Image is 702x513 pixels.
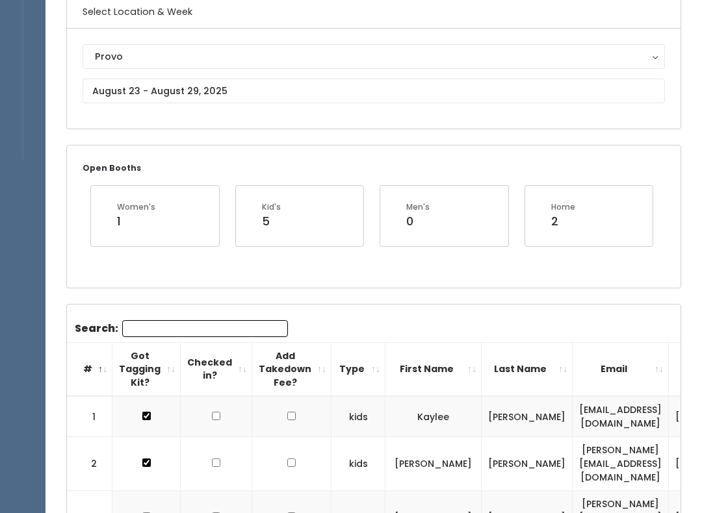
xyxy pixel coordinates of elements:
[482,396,573,437] td: [PERSON_NAME]
[122,320,288,337] input: Search:
[117,213,155,230] div: 1
[181,342,252,396] th: Checked in?: activate to sort column ascending
[482,437,573,491] td: [PERSON_NAME]
[75,320,288,337] label: Search:
[573,342,669,396] th: Email: activate to sort column ascending
[262,201,281,213] div: Kid's
[67,342,112,396] th: #: activate to sort column descending
[67,437,112,491] td: 2
[482,342,573,396] th: Last Name: activate to sort column ascending
[252,342,331,396] th: Add Takedown Fee?: activate to sort column ascending
[385,437,482,491] td: [PERSON_NAME]
[406,201,430,213] div: Men's
[406,213,430,230] div: 0
[551,213,575,230] div: 2
[67,396,112,437] td: 1
[331,437,385,491] td: kids
[262,213,281,230] div: 5
[112,342,181,396] th: Got Tagging Kit?: activate to sort column ascending
[573,396,669,437] td: [EMAIL_ADDRESS][DOMAIN_NAME]
[551,201,575,213] div: Home
[385,396,482,437] td: Kaylee
[385,342,482,396] th: First Name: activate to sort column ascending
[83,79,665,103] input: August 23 - August 29, 2025
[95,49,653,64] div: Provo
[573,437,669,491] td: [PERSON_NAME][EMAIL_ADDRESS][DOMAIN_NAME]
[331,396,385,437] td: kids
[117,201,155,213] div: Women's
[331,342,385,396] th: Type: activate to sort column ascending
[83,44,665,69] button: Provo
[83,162,141,173] small: Open Booths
